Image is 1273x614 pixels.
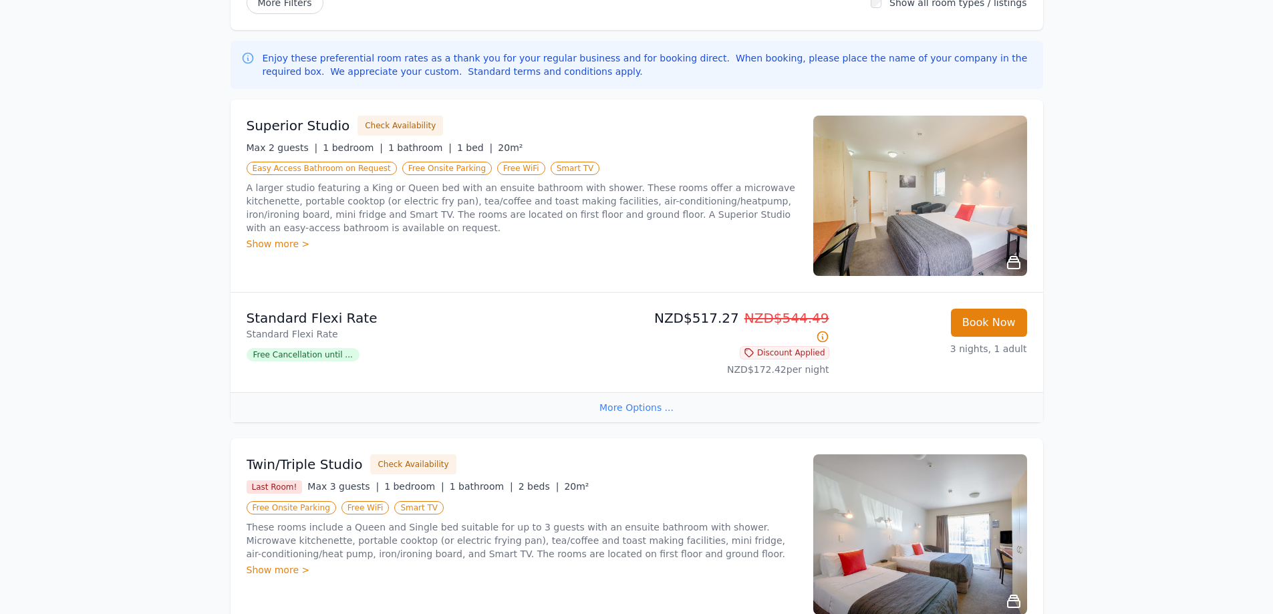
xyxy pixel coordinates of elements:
p: Standard Flexi Rate [247,309,631,327]
span: Last Room! [247,480,303,494]
p: Standard Flexi Rate [247,327,631,341]
span: Max 2 guests | [247,142,318,153]
span: Max 3 guests | [307,481,379,492]
h3: Twin/Triple Studio [247,455,363,474]
span: NZD$544.49 [744,310,829,326]
p: These rooms include a Queen and Single bed suitable for up to 3 guests with an ensuite bathroom w... [247,520,797,561]
span: Free Onsite Parking [402,162,492,175]
span: Easy Access Bathroom on Request [247,162,397,175]
span: Free WiFi [341,501,390,514]
span: Smart TV [394,501,444,514]
span: 1 bathroom | [450,481,513,492]
span: 1 bathroom | [388,142,452,153]
p: NZD$517.27 [642,309,829,346]
button: Book Now [951,309,1027,337]
span: 2 beds | [519,481,559,492]
span: 20m² [564,481,589,492]
button: Check Availability [358,116,443,136]
span: 1 bedroom | [384,481,444,492]
p: Enjoy these preferential room rates as a thank you for your regular business and for booking dire... [263,51,1032,78]
p: A larger studio featuring a King or Queen bed with an ensuite bathroom with shower. These rooms o... [247,181,797,235]
span: Free WiFi [497,162,545,175]
div: More Options ... [231,392,1043,422]
button: Check Availability [370,454,456,474]
span: 1 bed | [457,142,492,153]
span: 20m² [498,142,523,153]
div: Show more > [247,237,797,251]
p: NZD$172.42 per night [642,363,829,376]
div: Show more > [247,563,797,577]
span: Free Onsite Parking [247,501,336,514]
span: 1 bedroom | [323,142,383,153]
span: Smart TV [551,162,600,175]
h3: Superior Studio [247,116,350,135]
span: Discount Applied [740,346,829,359]
p: 3 nights, 1 adult [840,342,1027,355]
span: Free Cancellation until ... [247,348,360,361]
